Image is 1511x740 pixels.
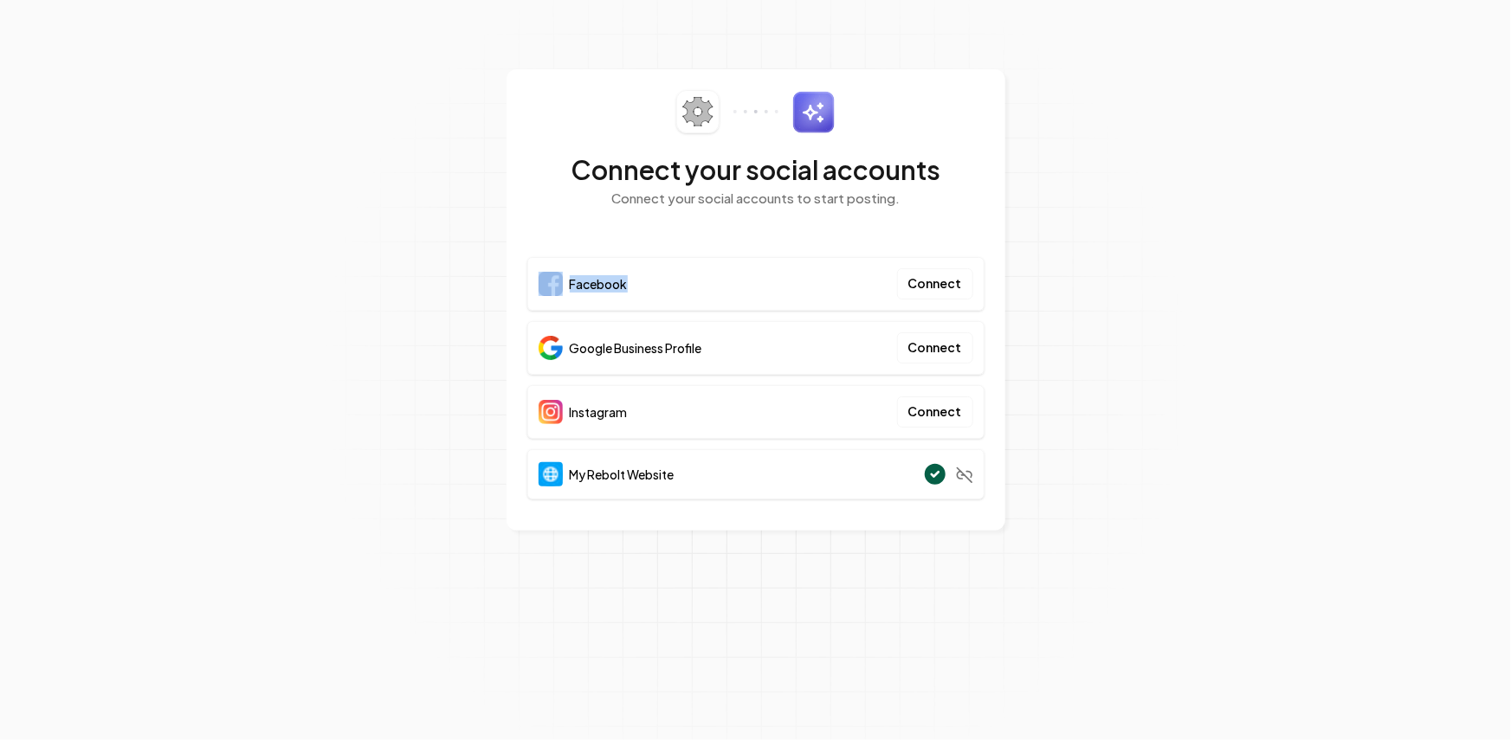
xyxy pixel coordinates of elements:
span: My Rebolt Website [570,466,675,483]
span: Instagram [570,403,628,421]
img: connector-dots.svg [733,110,778,113]
span: Google Business Profile [570,339,702,357]
img: Instagram [539,400,563,424]
button: Connect [897,332,973,364]
button: Connect [897,396,973,428]
img: Facebook [539,272,563,296]
span: Facebook [570,275,628,293]
img: Google [539,336,563,360]
p: Connect your social accounts to start posting. [527,189,985,209]
img: sparkles.svg [792,91,835,133]
h2: Connect your social accounts [527,154,985,185]
button: Connect [897,268,973,299]
img: Website [539,462,563,486]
